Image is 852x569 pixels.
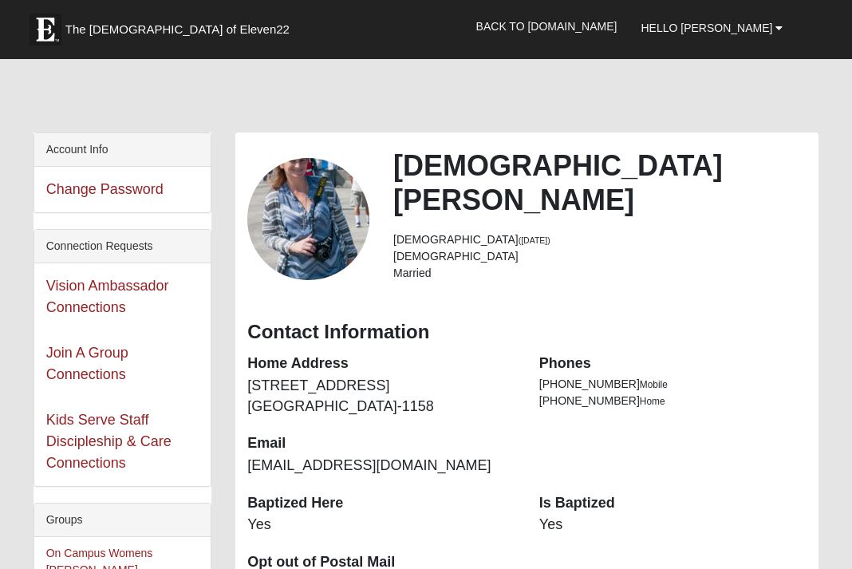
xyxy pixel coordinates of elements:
a: Change Password [46,181,164,197]
li: [DEMOGRAPHIC_DATA] [393,248,807,265]
li: Married [393,265,807,282]
span: Mobile [640,379,668,390]
span: Home [640,396,665,407]
dt: Is Baptized [539,493,807,514]
dt: Home Address [247,354,515,374]
li: [PHONE_NUMBER] [539,376,807,393]
h3: Contact Information [247,321,807,344]
li: [PHONE_NUMBER] [539,393,807,409]
a: Hello [PERSON_NAME] [629,8,795,48]
div: Connection Requests [34,230,211,263]
h2: [DEMOGRAPHIC_DATA][PERSON_NAME] [393,148,807,217]
a: Kids Serve Staff Discipleship & Care Connections [46,412,172,471]
small: ([DATE]) [519,235,550,245]
a: Join A Group Connections [46,345,128,382]
dt: Baptized Here [247,493,515,514]
a: The [DEMOGRAPHIC_DATA] of Eleven22 [22,6,341,45]
span: The [DEMOGRAPHIC_DATA] of Eleven22 [65,22,290,38]
dd: [STREET_ADDRESS] [GEOGRAPHIC_DATA]-1158 [247,376,515,417]
span: Hello [PERSON_NAME] [641,22,772,34]
a: View Fullsize Photo [247,158,369,280]
li: [DEMOGRAPHIC_DATA] [393,231,807,248]
dt: Phones [539,354,807,374]
div: Account Info [34,133,211,167]
dt: Email [247,433,515,454]
a: Vision Ambassador Connections [46,278,169,315]
dd: [EMAIL_ADDRESS][DOMAIN_NAME] [247,456,515,476]
div: Groups [34,504,211,537]
dd: Yes [539,515,807,535]
dd: Yes [247,515,515,535]
a: Back to [DOMAIN_NAME] [464,6,629,46]
img: Eleven22 logo [30,14,61,45]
